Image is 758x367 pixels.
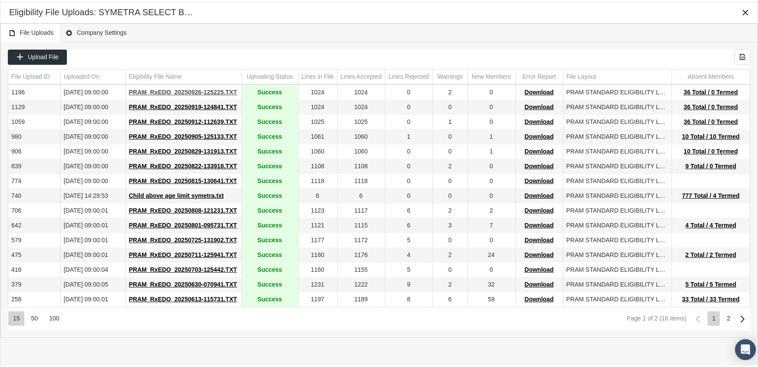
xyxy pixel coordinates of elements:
[242,202,298,217] td: Success
[433,128,467,143] td: 0
[242,290,298,305] td: Success
[525,220,554,227] span: Download
[60,202,126,217] td: [DATE] 09:00:01
[298,98,337,113] td: 1024
[60,187,126,202] td: [DATE] 14:29:53
[337,143,385,157] td: 1060
[690,310,705,325] div: Previous Page
[433,231,467,246] td: 0
[242,231,298,246] td: Success
[385,290,433,305] td: 8
[60,172,126,187] td: [DATE] 09:00:00
[708,310,720,324] div: Page 1
[298,157,337,172] td: 1108
[11,71,50,79] div: File Upload ID
[563,217,672,231] td: PRAM STANDARD ELIGIBILITY LAYOUT_03182021
[129,102,237,109] span: PRAM_RxEDO_20250919-124841.TXT
[298,202,337,217] td: 1123
[8,310,24,324] div: Items per page: 15
[433,83,467,98] td: 2
[129,220,237,227] span: PRAM_RxEDO_20250801-095731.TXT
[337,246,385,261] td: 1176
[437,71,463,79] div: Warnings
[60,217,126,231] td: [DATE] 09:00:01
[563,98,672,113] td: PRAM STANDARD ELIGIBILITY LAYOUT_03182021
[682,190,740,197] span: 777 Total / 4 Termed
[298,276,337,290] td: 1231
[129,176,237,183] span: PRAM_RxEDO_20250815-130641.TXT
[8,246,60,261] td: 475
[129,117,237,123] span: PRAM_RxEDO_20250912-112639.TXT
[129,146,237,153] span: PRAM_RxEDO_20250829-131913.TXT
[8,113,60,128] td: 1059
[467,157,515,172] td: 0
[242,68,298,83] td: Column Uploading Status
[563,187,672,202] td: PRAM STANDARD ELIGIBILITY LAYOUT_03182021
[337,113,385,128] td: 1025
[337,290,385,305] td: 1189
[682,131,740,138] span: 10 Total / 10 Termed
[8,217,60,231] td: 642
[563,157,672,172] td: PRAM STANDARD ELIGIBILITY LAYOUT_03182021
[735,310,750,325] div: Next Page
[385,68,433,83] td: Column Lines Rejected
[385,113,433,128] td: 0
[8,47,750,63] div: Data grid toolbar
[563,128,672,143] td: PRAM STANDARD ELIGIBILITY LAYOUT_03182021
[129,250,237,257] span: PRAM_RxEDO_20250711-125941.TXT
[525,279,554,286] span: Download
[525,235,554,242] span: Download
[337,68,385,83] td: Column Lines Accepted
[467,246,515,261] td: 24
[8,290,60,305] td: 258
[467,113,515,128] td: 0
[129,71,182,79] div: Eligibility File Name
[525,190,554,197] span: Download
[298,217,337,231] td: 1121
[8,98,60,113] td: 1129
[298,113,337,128] td: 1025
[433,187,467,202] td: 0
[525,264,554,271] span: Download
[385,143,433,157] td: 0
[8,172,60,187] td: 774
[129,131,237,138] span: PRAM_RxEDO_20250905-125133.TXT
[60,128,126,143] td: [DATE] 09:00:00
[684,102,738,109] span: 36 Total / 0 Termed
[385,202,433,217] td: 6
[563,202,672,217] td: PRAM STANDARD ELIGIBILITY LAYOUT_03182021
[298,261,337,276] td: 1160
[337,83,385,98] td: 1024
[60,113,126,128] td: [DATE] 09:00:00
[60,98,126,113] td: [DATE] 09:00:00
[467,261,515,276] td: 0
[242,172,298,187] td: Success
[385,231,433,246] td: 5
[566,71,596,79] div: File Layout
[26,310,43,324] div: Items per page: 50
[60,261,126,276] td: [DATE] 09:00:04
[525,102,554,109] span: Download
[385,83,433,98] td: 0
[433,143,467,157] td: 0
[247,71,293,79] div: Uploading Status
[8,48,67,63] div: Upload File
[60,68,126,83] td: Column Uploaded On
[8,47,750,329] div: Data grid
[522,71,556,79] div: Error Report
[60,143,126,157] td: [DATE] 09:00:00
[298,290,337,305] td: 1197
[298,172,337,187] td: 1118
[298,68,337,83] td: Column Lines in File
[467,68,515,83] td: Column New Members
[385,172,433,187] td: 0
[337,261,385,276] td: 1155
[298,83,337,98] td: 1024
[685,250,736,257] span: 2 Total / 2 Termed
[242,83,298,98] td: Success
[563,231,672,246] td: PRAM STANDARD ELIGIBILITY LAYOUT_03182021
[385,217,433,231] td: 6
[242,276,298,290] td: Success
[525,205,554,212] span: Download
[337,217,385,231] td: 1115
